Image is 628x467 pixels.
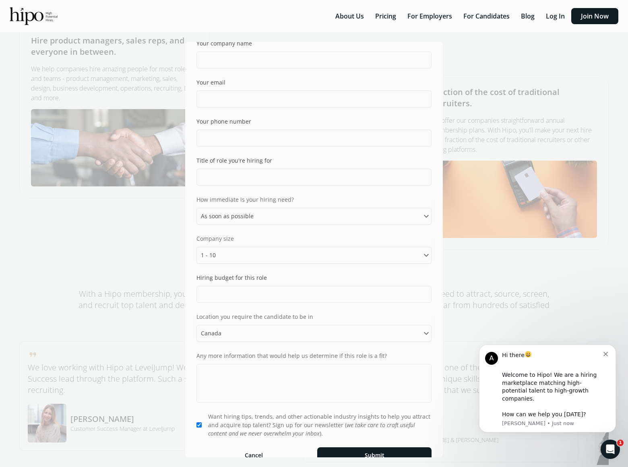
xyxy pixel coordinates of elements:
div: Company size [196,234,432,243]
iframe: Intercom live chat [601,440,620,459]
button: Log In [541,8,570,24]
button: Blog [516,8,539,24]
iframe: Intercom notifications message [467,335,628,463]
button: About Us [331,8,369,24]
a: Blog [516,12,541,21]
div: Any more information that would help us determine if this role is a fit? [196,351,432,360]
button: Cancel [196,447,311,463]
button: For Employers [403,8,457,24]
div: Hiring budget for this role [196,273,267,282]
button: For Candidates [459,8,514,24]
a: About Us [331,12,370,21]
a: Join Now [571,12,618,21]
div: Want hiring tips, trends, and other actionable industry insights to help you attract and acquire ... [208,412,432,438]
span: 1 [617,440,624,446]
a: For Employers [403,12,459,21]
img: official-logo [10,7,58,25]
div: Your email [196,78,225,87]
div: How immediate is your hiring need? [196,195,432,204]
div: Your phone number [196,117,251,126]
a: For Candidates [459,12,516,21]
button: Join Now [571,8,618,24]
a: Pricing [370,12,403,21]
input: Want hiring tips, trends, and other actionable industry insights to help you attract and acquire ... [196,422,202,428]
button: Pricing [370,8,401,24]
button: Submit [317,447,432,463]
div: Your company name [196,39,252,48]
a: Log In [541,12,571,21]
div: Location you require the candidate to be in [196,312,432,321]
div: Title of role you're hiring for [196,156,272,165]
